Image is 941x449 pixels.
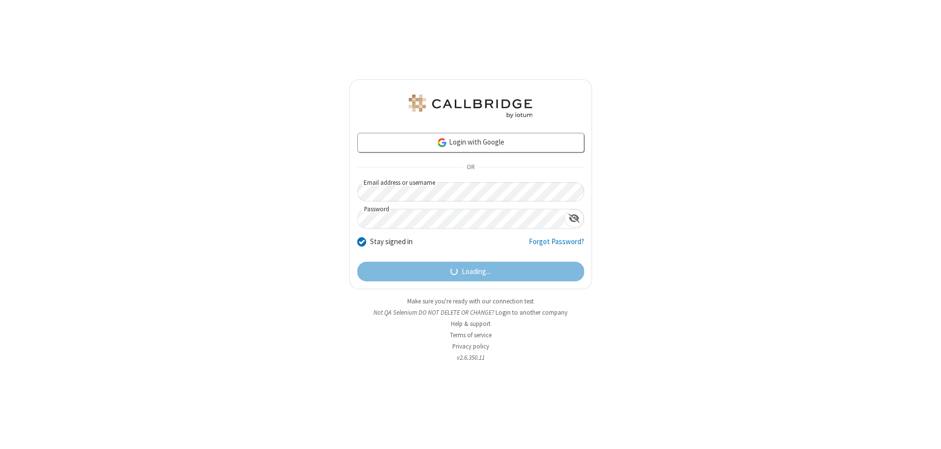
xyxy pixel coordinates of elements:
a: Privacy policy [452,342,489,350]
span: Loading... [462,266,491,277]
input: Password [358,209,565,228]
span: OR [463,161,478,175]
img: google-icon.png [437,137,447,148]
button: Login to another company [495,308,568,317]
li: Not QA Selenium DO NOT DELETE OR CHANGE? [349,308,592,317]
a: Make sure you're ready with our connection test [407,297,534,305]
a: Forgot Password? [529,236,584,255]
div: Show password [565,209,584,227]
a: Help & support [451,320,491,328]
img: QA Selenium DO NOT DELETE OR CHANGE [407,95,534,118]
li: v2.6.350.11 [349,353,592,362]
input: Email address or username [357,182,584,201]
a: Login with Google [357,133,584,152]
a: Terms of service [450,331,492,339]
button: Loading... [357,262,584,281]
label: Stay signed in [370,236,413,248]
